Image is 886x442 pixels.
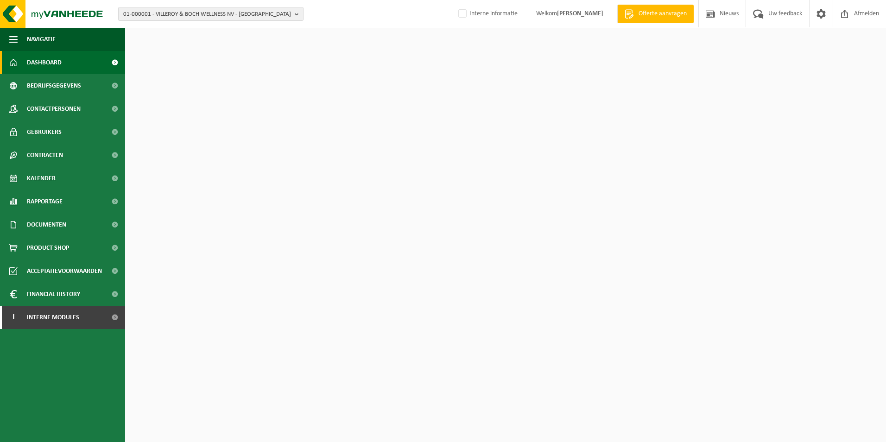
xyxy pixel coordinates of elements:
[27,120,62,144] span: Gebruikers
[27,283,80,306] span: Financial History
[27,236,69,259] span: Product Shop
[27,306,79,329] span: Interne modules
[27,144,63,167] span: Contracten
[27,259,102,283] span: Acceptatievoorwaarden
[123,7,291,21] span: 01-000001 - VILLEROY & BOCH WELLNESS NV - [GEOGRAPHIC_DATA]
[27,51,62,74] span: Dashboard
[9,306,18,329] span: I
[617,5,694,23] a: Offerte aanvragen
[27,167,56,190] span: Kalender
[27,97,81,120] span: Contactpersonen
[456,7,518,21] label: Interne informatie
[636,9,689,19] span: Offerte aanvragen
[557,10,603,17] strong: [PERSON_NAME]
[118,7,304,21] button: 01-000001 - VILLEROY & BOCH WELLNESS NV - [GEOGRAPHIC_DATA]
[27,28,56,51] span: Navigatie
[27,190,63,213] span: Rapportage
[27,213,66,236] span: Documenten
[27,74,81,97] span: Bedrijfsgegevens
